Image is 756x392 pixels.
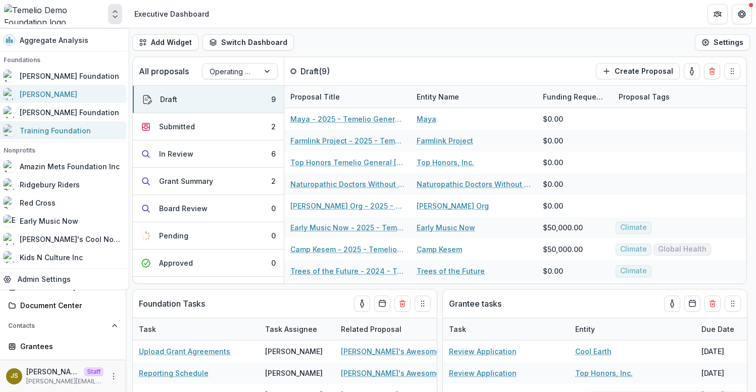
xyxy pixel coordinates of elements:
button: Get Help [732,4,752,24]
div: [PERSON_NAME] [265,368,323,378]
p: Draft ( 9 ) [300,65,376,77]
div: 2 [271,176,276,186]
button: Calendar [684,296,700,312]
a: Camp Kesem - 2025 - Temelio General [PERSON_NAME] [290,244,405,255]
img: Temelio Demo Foundation logo [4,4,104,24]
button: Submitted2 [133,113,284,140]
span: Climate [620,245,647,254]
a: Maya - 2025 - Temelio General [PERSON_NAME] [290,114,405,124]
a: Upload Grant Agreements [139,346,230,357]
div: Proposal Tags [613,86,739,108]
div: Task Assignee [259,318,335,340]
p: [PERSON_NAME][EMAIL_ADDRESS][DOMAIN_NAME] [26,377,104,386]
div: Task [133,318,259,340]
a: Farmlink Project [417,135,473,146]
div: Related Proposal [335,318,461,340]
button: More [108,370,120,382]
div: Task [443,318,569,340]
div: 6 [271,149,276,159]
div: 0 [271,230,276,241]
a: Grantees [4,338,122,355]
a: Naturopathic Doctors Without Borders Inc - 2025 - Temelio General Grant Proposal [290,179,405,189]
a: Farmlink Project - 2025 - Temelio General Grant Proposal [290,135,405,146]
div: 0 [271,258,276,268]
button: Settings [695,34,750,51]
div: $50,000.00 [543,222,583,233]
span: Climate [620,267,647,275]
button: Delete card [704,63,720,79]
div: Entity Name [411,86,537,108]
div: Task Assignee [259,324,323,334]
button: Switch Dashboard [203,34,294,51]
button: Board Review0 [133,195,284,222]
a: Constituents [4,357,122,373]
a: Trees of the Future - 2024 - Temelio General [PERSON_NAME] [290,266,405,276]
button: Create Proposal [596,63,680,79]
div: Entity Name [411,91,465,102]
a: Top Honors Temelio General [PERSON_NAME] Proposal [290,157,405,168]
div: Grant Summary [159,176,213,186]
button: toggle-assigned-to-me [664,296,680,312]
div: $0.00 [543,135,563,146]
button: Partners [708,4,728,24]
button: toggle-assigned-to-me [684,63,700,79]
a: Cool Earth [575,346,612,357]
a: Naturopathic Doctors Without Borders Inc [417,179,531,189]
nav: breadcrumb [130,7,213,21]
div: Funding Requested [537,86,613,108]
div: 0 [271,203,276,214]
div: $0.00 [543,266,563,276]
div: Approved [159,258,193,268]
p: Grantee tasks [449,298,501,310]
div: $0.00 [543,114,563,124]
div: Due Date [695,324,740,334]
a: Reporting Schedule [139,368,209,378]
div: Draft [160,94,177,105]
div: In Review [159,149,193,159]
a: Top Honors, Inc. [417,157,474,168]
div: Pending [159,230,188,241]
div: 2 [271,121,276,132]
div: Executive Dashboard [134,9,209,19]
div: Proposal Title [284,86,411,108]
button: Drag [725,296,741,312]
div: $0.00 [543,157,563,168]
button: Drag [415,296,431,312]
div: $0.00 [543,179,563,189]
span: Global Health [658,245,707,254]
a: Early Music Now [417,222,475,233]
div: Proposal Tags [613,91,676,102]
div: Entity [569,324,601,334]
button: Grant Summary2 [133,168,284,195]
a: [PERSON_NAME]'s Awesome Nonprofit - 2023 - Temelio General [PERSON_NAME] Proposal [341,368,455,378]
div: Task [133,324,162,334]
span: Contacts [8,322,108,329]
a: Review Application [449,346,517,357]
a: [PERSON_NAME] Org - 2025 - Temelio General [PERSON_NAME] [290,201,405,211]
div: Julie Sarte [11,373,18,379]
button: Add Widget [132,34,198,51]
div: Submitted [159,121,195,132]
button: Open Contacts [4,318,122,334]
button: Draft9 [133,86,284,113]
a: Top Honors, Inc. [575,368,633,378]
div: Document Center [20,300,114,311]
button: Pending0 [133,222,284,250]
div: Entity [569,318,695,340]
p: [PERSON_NAME] [26,366,80,377]
a: Document Center [4,297,122,314]
button: Approved0 [133,250,284,277]
a: Camp Kesem [417,244,462,255]
button: Open entity switcher [108,4,122,24]
a: Review Application [449,368,517,378]
button: In Review6 [133,140,284,168]
div: Funding Requested [537,91,613,102]
div: 9 [271,94,276,105]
